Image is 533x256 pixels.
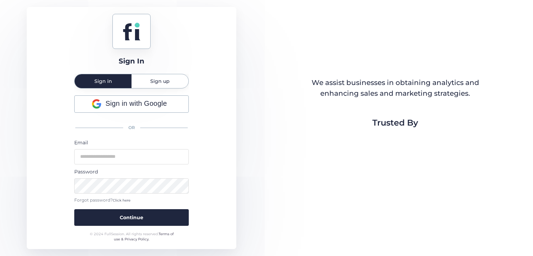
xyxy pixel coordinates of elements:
[114,232,174,242] a: Terms of use & Privacy Policy.
[120,214,143,221] span: Continue
[150,79,170,84] span: Sign up
[74,209,189,226] button: Continue
[94,79,112,84] span: Sign in
[304,77,487,99] div: We assist businesses in obtaining analytics and enhancing sales and marketing strategies.
[74,120,189,135] div: OR
[87,231,177,242] div: © 2024 FullSession. All rights reserved.
[74,197,189,204] div: Forgot password?
[113,198,130,203] span: Click here
[74,139,189,146] div: Email
[119,56,144,67] div: Sign In
[105,98,167,109] span: Sign in with Google
[372,116,418,129] span: Trusted By
[74,168,189,176] div: Password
